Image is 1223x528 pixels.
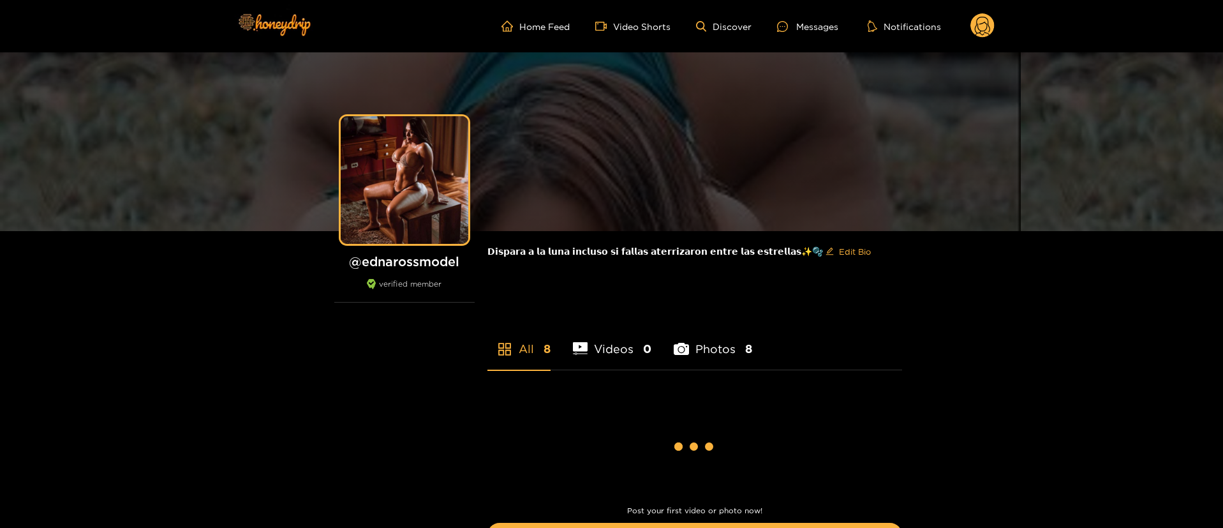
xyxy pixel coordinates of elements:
[501,20,570,32] a: Home Feed
[745,341,752,357] span: 8
[487,506,902,515] p: Post your first video or photo now!
[777,19,838,34] div: Messages
[501,20,519,32] span: home
[497,342,512,357] span: appstore
[674,312,752,370] li: Photos
[334,253,475,269] h1: @ ednarossmodel
[487,312,551,370] li: All
[823,241,873,262] button: editEdit Bio
[487,231,902,272] div: 𝗗𝗶𝘀𝗽𝗮𝗿𝗮 𝗮 𝗹𝗮 𝗹𝘂𝗻𝗮 𝗶𝗻𝗰𝗹𝘂𝘀𝗼 𝘀𝗶 𝗳𝗮𝗹𝗹𝗮𝘀 𝗮𝘁𝗲𝗿𝗿𝗶𝘇𝗮𝗿𝗼𝗻 𝗲𝗻𝘁𝗿𝗲 𝗹𝗮𝘀 𝗲𝘀𝘁𝗿𝗲𝗹𝗹𝗮𝘀✨🫧
[643,341,651,357] span: 0
[595,20,671,32] a: Video Shorts
[544,341,551,357] span: 8
[864,20,945,33] button: Notifications
[696,21,752,32] a: Discover
[839,245,871,258] span: Edit Bio
[595,20,613,32] span: video-camera
[826,247,834,257] span: edit
[334,279,475,303] div: verified member
[573,312,652,370] li: Videos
